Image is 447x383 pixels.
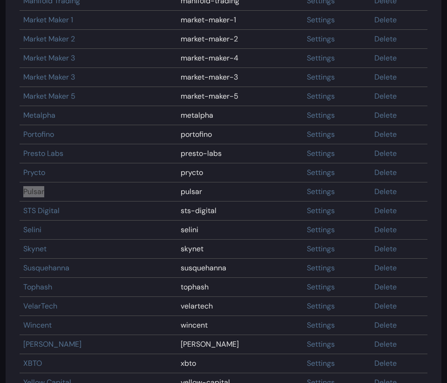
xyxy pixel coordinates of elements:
[23,358,42,368] a: XBTO
[177,297,303,316] td: velartech
[374,168,397,177] a: Delete
[307,53,335,63] a: Settings
[307,110,335,120] a: Settings
[307,91,335,101] a: Settings
[307,320,335,330] a: Settings
[307,129,335,139] a: Settings
[23,53,75,63] a: Market Maker 3
[23,91,75,101] a: Market Maker 5
[177,163,303,182] td: prycto
[374,358,397,368] a: Delete
[177,87,303,106] td: market-maker-5
[23,34,75,44] a: Market Maker 2
[307,206,335,215] a: Settings
[177,335,303,354] td: [PERSON_NAME]
[23,72,75,82] a: Market Maker 3
[374,53,397,63] a: Delete
[177,240,303,259] td: skynet
[177,125,303,144] td: portofino
[374,263,397,273] a: Delete
[307,339,335,349] a: Settings
[23,320,52,330] a: Wincent
[177,144,303,163] td: presto-labs
[374,225,397,235] a: Delete
[374,187,397,196] a: Delete
[307,244,335,254] a: Settings
[307,148,335,158] a: Settings
[374,320,397,330] a: Delete
[177,202,303,221] td: sts-digital
[177,259,303,278] td: susquehanna
[374,282,397,292] a: Delete
[307,263,335,273] a: Settings
[374,72,397,82] a: Delete
[307,168,335,177] a: Settings
[307,225,335,235] a: Settings
[374,206,397,215] a: Delete
[307,358,335,368] a: Settings
[23,301,57,311] a: VelarTech
[307,282,335,292] a: Settings
[307,15,335,25] a: Settings
[374,244,397,254] a: Delete
[23,15,73,25] a: Market Maker 1
[374,91,397,101] a: Delete
[177,354,303,373] td: xbto
[23,187,44,196] a: Pulsar
[177,49,303,68] td: market-maker-4
[307,72,335,82] a: Settings
[23,110,55,120] a: Metalpha
[177,68,303,87] td: market-maker-3
[374,110,397,120] a: Delete
[374,339,397,349] a: Delete
[23,148,63,158] a: Presto Labs
[177,278,303,297] td: tophash
[307,301,335,311] a: Settings
[23,225,41,235] a: Selini
[23,129,54,139] a: Portofino
[374,34,397,44] a: Delete
[177,221,303,240] td: selini
[23,263,69,273] a: Susquehanna
[177,182,303,202] td: pulsar
[374,15,397,25] a: Delete
[177,316,303,335] td: wincent
[374,301,397,311] a: Delete
[307,187,335,196] a: Settings
[23,206,60,215] a: STS Digital
[177,30,303,49] td: market-maker-2
[374,148,397,158] a: Delete
[177,11,303,30] td: market-maker-1
[23,244,47,254] a: Skynet
[23,339,81,349] a: [PERSON_NAME]
[23,168,45,177] a: Prycto
[177,106,303,125] td: metalpha
[307,34,335,44] a: Settings
[374,129,397,139] a: Delete
[23,282,52,292] a: Tophash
